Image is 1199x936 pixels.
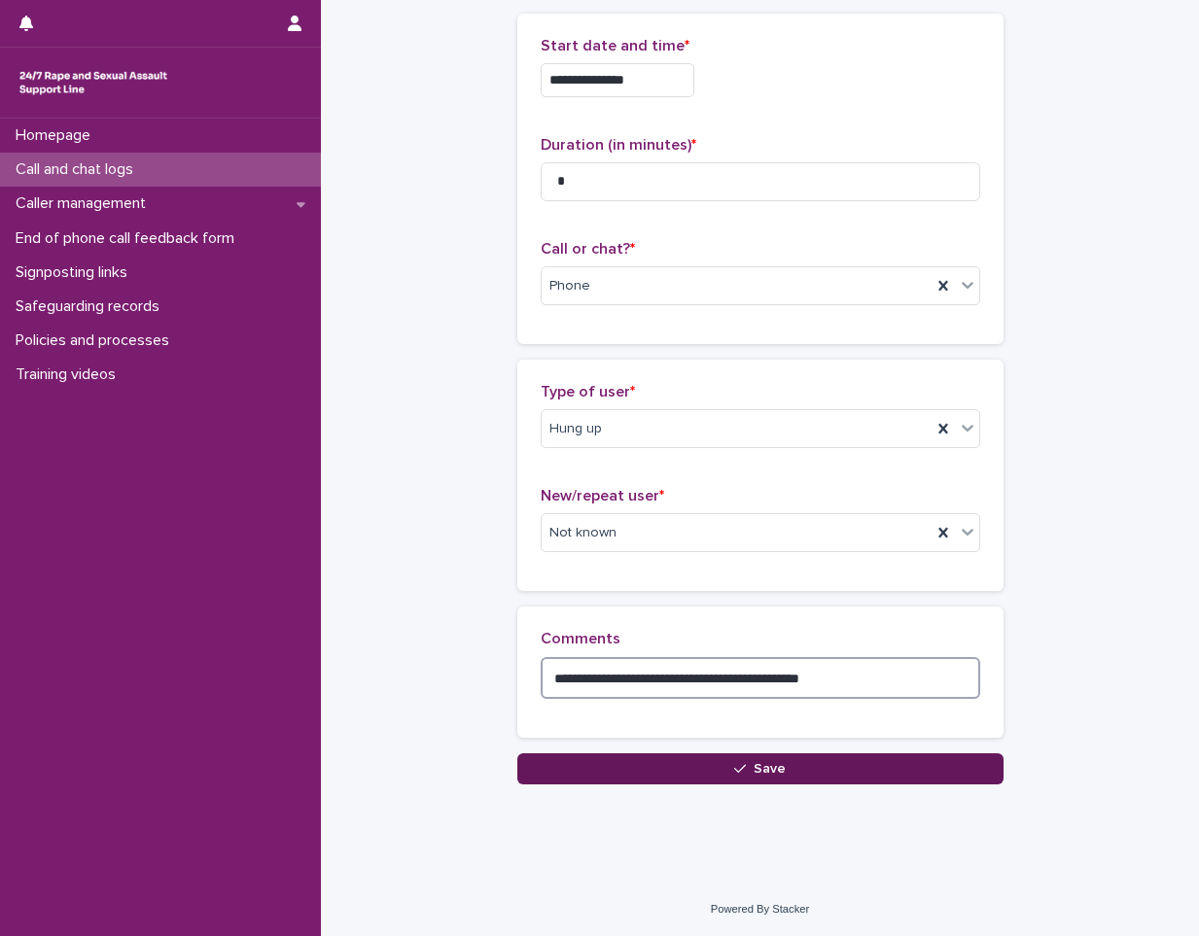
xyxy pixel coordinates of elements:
[8,194,161,213] p: Caller management
[541,137,696,153] span: Duration (in minutes)
[8,126,106,145] p: Homepage
[8,365,131,384] p: Training videos
[16,63,171,102] img: rhQMoQhaT3yELyF149Cw
[754,762,786,776] span: Save
[541,384,635,399] span: Type of user
[541,631,620,646] span: Comments
[549,419,602,439] span: Hung up
[541,38,689,53] span: Start date and time
[549,276,590,296] span: Phone
[549,523,617,543] span: Not known
[8,229,250,248] p: End of phone call feedback form
[517,753,1004,784] button: Save
[8,160,149,179] p: Call and chat logs
[8,331,185,350] p: Policies and processes
[8,263,143,282] p: Signposting links
[541,488,664,503] span: New/repeat user
[541,241,635,257] span: Call or chat?
[8,297,175,316] p: Safeguarding records
[711,903,809,915] a: Powered By Stacker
